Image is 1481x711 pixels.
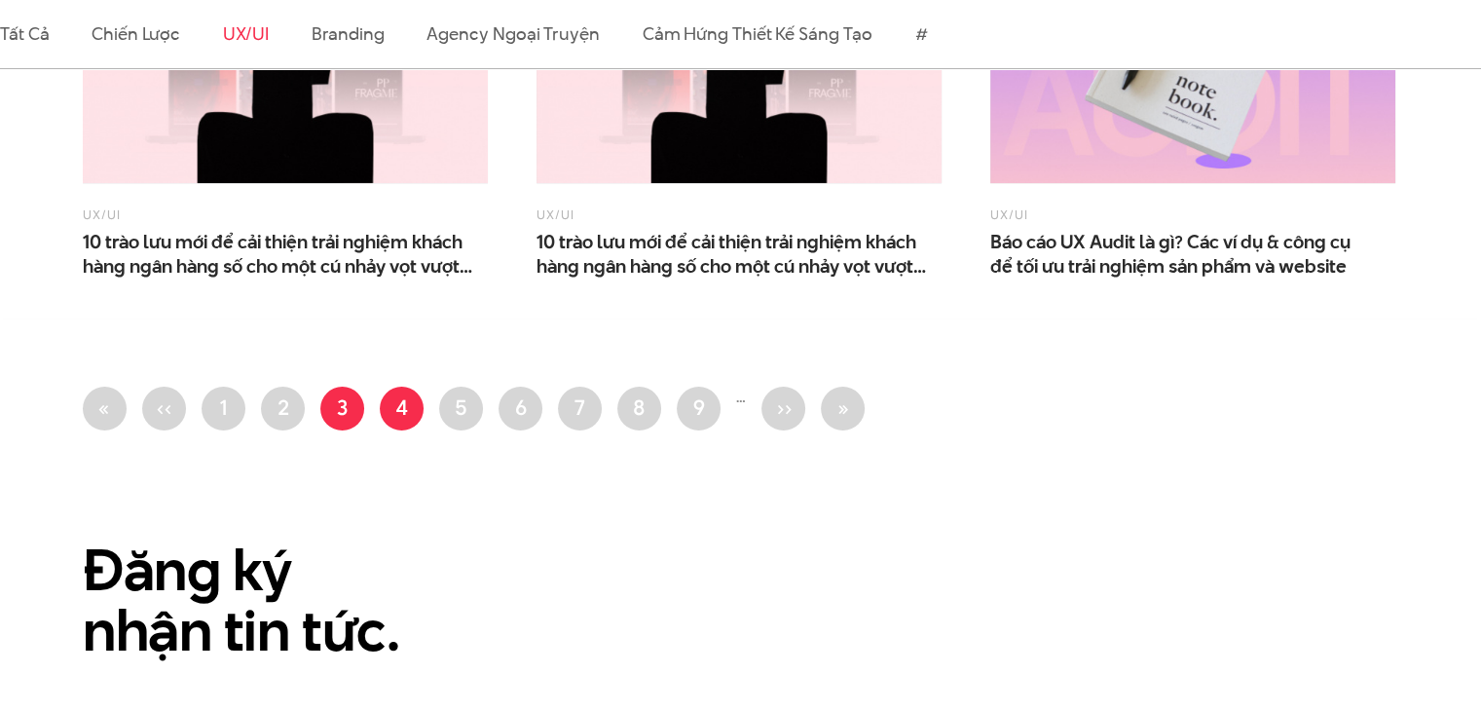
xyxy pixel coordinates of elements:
h2: Đăng ký nhận tin tức. [83,540,726,660]
span: « [98,393,111,422]
a: # [914,21,927,46]
a: 9 [677,387,721,430]
a: Branding [312,21,384,46]
a: 10 trào lưu mới để cải thiện trải nghiệm kháchhàng ngân hàng số cho một cú nhảy vọt vượt bậc (P.2) [83,230,472,279]
span: ›› [776,393,792,422]
a: Cảm hứng thiết kế sáng tạo [643,21,872,46]
span: Báo cáo UX Audit là gì? Các ví dụ & công cụ [990,230,1380,279]
a: 5 [439,387,483,430]
a: 8 [617,387,661,430]
span: hàng ngân hàng số cho một cú nhảy vọt vượt bậc (P.2) [83,254,472,279]
li: … [736,387,746,407]
a: 2 [261,387,305,430]
span: » [836,393,849,422]
span: 10 trào lưu mới để cải thiện trải nghiệm khách [537,230,926,279]
span: hàng ngân hàng số cho một cú nhảy vọt vượt bậc (P.1) [537,254,926,279]
a: Báo cáo UX Audit là gì? Các ví dụ & công cụđể tối ưu trải nghiệm sản phẩm và website [990,230,1380,279]
a: 1 [202,387,245,430]
a: 4 [380,387,424,430]
a: Agency ngoại truyện [426,21,599,46]
a: UX/UI [223,21,270,46]
a: UX/UI [537,206,574,223]
a: 10 trào lưu mới để cải thiện trải nghiệm kháchhàng ngân hàng số cho một cú nhảy vọt vượt bậc (P.1) [537,230,926,279]
span: để tối ưu trải nghiệm sản phẩm và website [990,254,1347,279]
a: UX/UI [990,206,1028,223]
span: ‹‹ [157,393,172,422]
a: 7 [558,387,602,430]
a: UX/UI [83,206,121,223]
a: Chiến lược [92,21,179,46]
span: 10 trào lưu mới để cải thiện trải nghiệm khách [83,230,472,279]
a: 6 [499,387,542,430]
